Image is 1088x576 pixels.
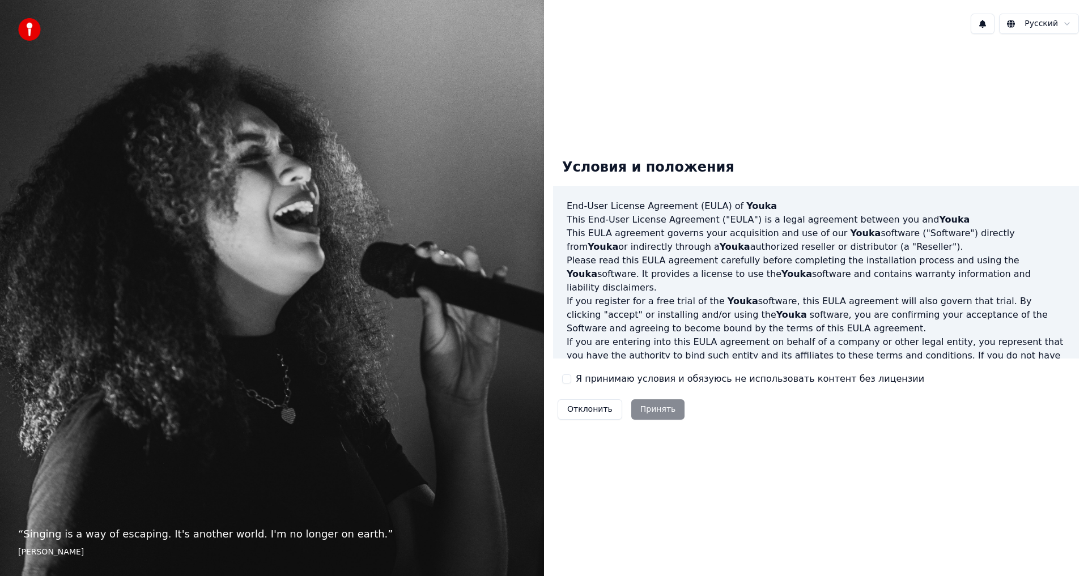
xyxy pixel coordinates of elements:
[576,372,924,386] label: Я принимаю условия и обязуюсь не использовать контент без лицензии
[567,295,1065,335] p: If you register for a free trial of the software, this EULA agreement will also govern that trial...
[850,228,881,238] span: Youka
[720,241,750,252] span: Youka
[567,213,1065,227] p: This End-User License Agreement ("EULA") is a legal agreement between you and
[776,309,807,320] span: Youka
[18,18,41,41] img: youka
[553,150,743,186] div: Условия и положения
[18,547,526,558] footer: [PERSON_NAME]
[939,214,970,225] span: Youka
[567,254,1065,295] p: Please read this EULA agreement carefully before completing the installation process and using th...
[588,241,618,252] span: Youka
[728,296,758,306] span: Youka
[567,199,1065,213] h3: End-User License Agreement (EULA) of
[18,526,526,542] p: “ Singing is a way of escaping. It's another world. I'm no longer on earth. ”
[567,268,597,279] span: Youka
[558,399,622,420] button: Отклонить
[746,200,777,211] span: Youka
[781,268,812,279] span: Youka
[567,227,1065,254] p: This EULA agreement governs your acquisition and use of our software ("Software") directly from o...
[567,335,1065,390] p: If you are entering into this EULA agreement on behalf of a company or other legal entity, you re...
